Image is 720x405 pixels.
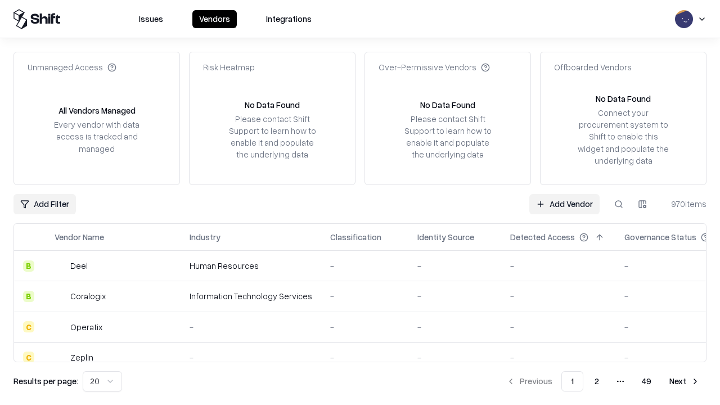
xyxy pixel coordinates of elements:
[55,291,66,302] img: Coralogix
[586,371,608,391] button: 2
[190,352,312,363] div: -
[417,290,492,302] div: -
[203,61,255,73] div: Risk Heatmap
[132,10,170,28] button: Issues
[70,260,88,272] div: Deel
[417,231,474,243] div: Identity Source
[190,321,312,333] div: -
[245,99,300,111] div: No Data Found
[190,260,312,272] div: Human Resources
[379,61,490,73] div: Over-Permissive Vendors
[401,113,494,161] div: Please contact Shift Support to learn how to enable it and populate the underlying data
[510,352,606,363] div: -
[13,375,78,387] p: Results per page:
[417,352,492,363] div: -
[561,371,583,391] button: 1
[190,231,220,243] div: Industry
[624,231,696,243] div: Governance Status
[50,119,143,154] div: Every vendor with data access is tracked and managed
[55,352,66,363] img: Zeplin
[554,61,632,73] div: Offboarded Vendors
[330,231,381,243] div: Classification
[226,113,319,161] div: Please contact Shift Support to learn how to enable it and populate the underlying data
[70,321,102,333] div: Operatix
[510,260,606,272] div: -
[330,321,399,333] div: -
[633,371,660,391] button: 49
[510,321,606,333] div: -
[577,107,670,166] div: Connect your procurement system to Shift to enable this widget and populate the underlying data
[55,321,66,332] img: Operatix
[23,352,34,363] div: C
[596,93,651,105] div: No Data Found
[55,260,66,272] img: Deel
[55,231,104,243] div: Vendor Name
[58,105,136,116] div: All Vendors Managed
[190,290,312,302] div: Information Technology Services
[417,321,492,333] div: -
[28,61,116,73] div: Unmanaged Access
[420,99,475,111] div: No Data Found
[23,260,34,272] div: B
[330,352,399,363] div: -
[13,194,76,214] button: Add Filter
[70,352,93,363] div: Zeplin
[70,290,106,302] div: Coralogix
[663,371,706,391] button: Next
[510,290,606,302] div: -
[23,321,34,332] div: C
[330,260,399,272] div: -
[417,260,492,272] div: -
[529,194,600,214] a: Add Vendor
[510,231,575,243] div: Detected Access
[499,371,706,391] nav: pagination
[23,291,34,302] div: B
[192,10,237,28] button: Vendors
[259,10,318,28] button: Integrations
[661,198,706,210] div: 970 items
[330,290,399,302] div: -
